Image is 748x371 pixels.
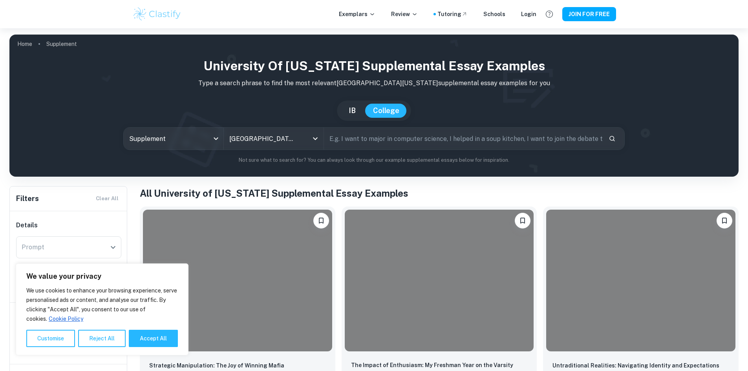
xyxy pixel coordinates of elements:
a: Schools [483,10,505,18]
button: Please log in to bookmark exemplars [313,213,329,228]
p: We use cookies to enhance your browsing experience, serve personalised ads or content, and analys... [26,286,178,323]
p: Not sure what to search for? You can always look through our example supplemental essays below fo... [16,156,732,164]
button: Customise [26,330,75,347]
p: Type a search phrase to find the most relevant [GEOGRAPHIC_DATA][US_STATE] supplemental essay exa... [16,79,732,88]
img: Clastify logo [132,6,182,22]
p: We value your privacy [26,272,178,281]
button: JOIN FOR FREE [562,7,616,21]
h1: All University of [US_STATE] Supplemental Essay Examples [140,186,739,200]
div: Supplement [124,128,223,150]
button: Open [310,133,321,144]
button: Help and Feedback [543,7,556,21]
button: IB [341,104,364,118]
p: Review [391,10,418,18]
p: Untraditional Realities: Navigating Identity and Expectations [552,361,719,370]
button: Search [605,132,619,145]
p: Supplement [46,40,77,48]
button: Please log in to bookmark exemplars [515,213,530,228]
p: Exemplars [339,10,375,18]
h6: Details [16,221,121,230]
button: Accept All [129,330,178,347]
a: Cookie Policy [48,315,84,322]
button: Please log in to bookmark exemplars [717,213,732,228]
h1: University of [US_STATE] Supplemental Essay Examples [16,57,732,75]
a: Login [521,10,536,18]
div: We value your privacy [16,263,188,355]
button: College [365,104,407,118]
a: Home [17,38,32,49]
a: Tutoring [437,10,468,18]
button: Reject All [78,330,126,347]
button: Open [108,242,119,253]
h6: Filters [16,193,39,204]
img: profile cover [9,35,739,177]
input: E.g. I want to major in computer science, I helped in a soup kitchen, I want to join the debate t... [324,128,602,150]
p: Strategic Manipulation: The Joy of Winning Mafia [149,361,284,370]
